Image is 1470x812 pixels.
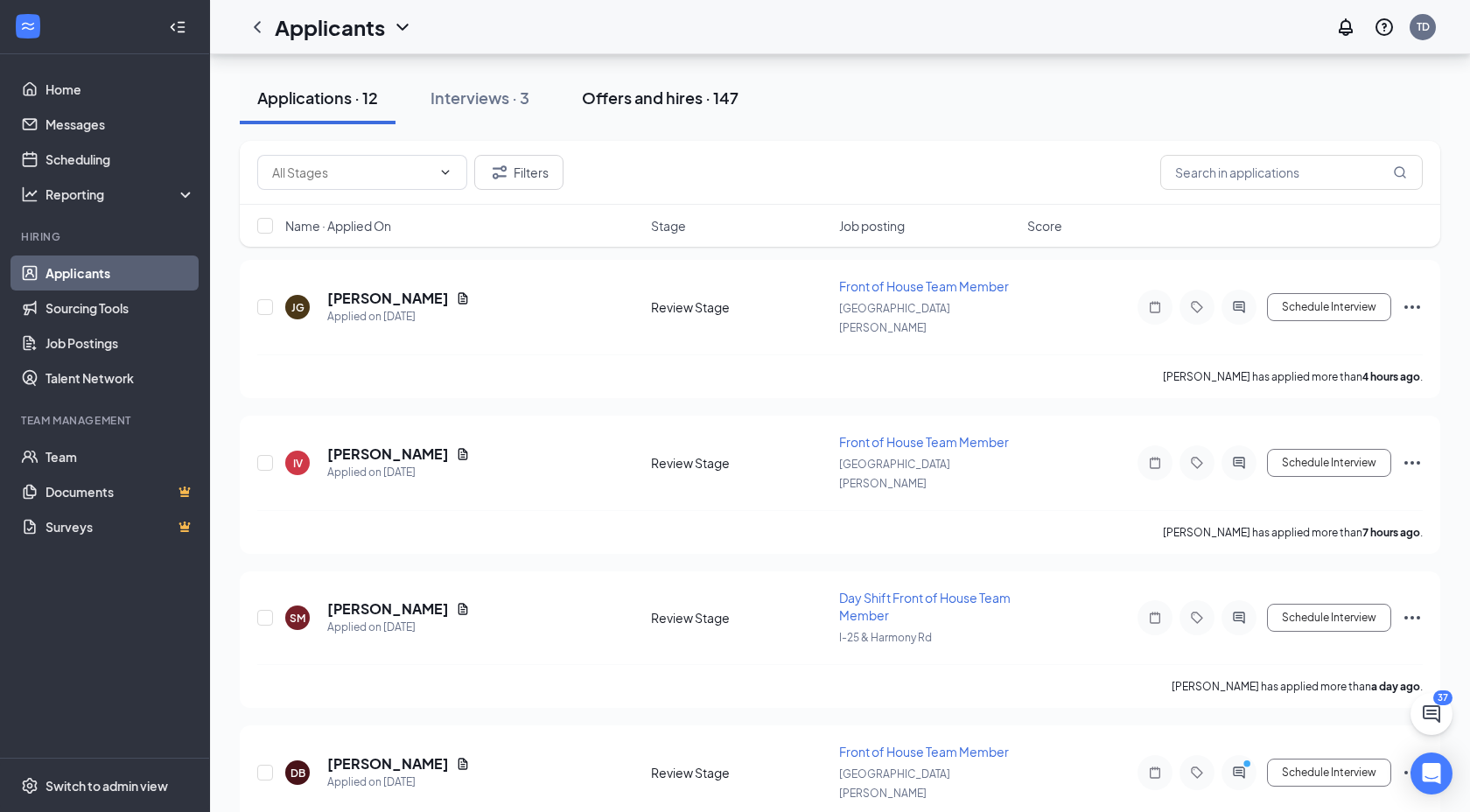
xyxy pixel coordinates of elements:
div: Hiring [21,229,192,244]
h5: [PERSON_NAME] [327,754,449,773]
svg: ChevronDown [438,165,452,179]
span: Job posting [839,217,905,234]
div: Applied on [DATE] [327,464,470,481]
a: Talent Network [45,360,195,395]
b: 7 hours ago [1362,526,1420,539]
svg: QuestionInfo [1374,17,1395,38]
span: Score [1027,217,1062,234]
div: Review Stage [651,298,829,316]
svg: Collapse [169,18,186,36]
div: Applied on [DATE] [327,308,470,325]
svg: Analysis [21,185,38,203]
svg: ChevronDown [392,17,413,38]
svg: Tag [1186,766,1207,780]
svg: ChatActive [1421,703,1442,724]
svg: Ellipses [1402,452,1423,473]
div: Reporting [45,185,196,203]
div: Review Stage [651,454,829,472]
div: Applied on [DATE] [327,619,470,636]
span: Front of House Team Member [839,744,1009,759]
a: Messages [45,107,195,142]
svg: Filter [489,162,510,183]
svg: ActiveChat [1228,611,1249,625]
span: [GEOGRAPHIC_DATA][PERSON_NAME] [839,302,950,334]
a: Sourcing Tools [45,290,195,325]
p: [PERSON_NAME] has applied more than . [1163,369,1423,384]
div: Team Management [21,413,192,428]
div: DB [290,766,305,780]
svg: ChevronLeft [247,17,268,38]
svg: MagnifyingGlass [1393,165,1407,179]
svg: Settings [21,777,38,794]
svg: Tag [1186,611,1207,625]
svg: ActiveChat [1228,300,1249,314]
a: DocumentsCrown [45,474,195,509]
div: 37 [1433,690,1452,705]
div: SM [290,611,305,626]
svg: Document [456,291,470,305]
span: Name · Applied On [285,217,391,234]
svg: Notifications [1335,17,1356,38]
div: Applied on [DATE] [327,773,470,791]
a: Applicants [45,255,195,290]
span: I-25 & Harmony Rd [839,631,932,644]
svg: Ellipses [1402,297,1423,318]
span: [GEOGRAPHIC_DATA][PERSON_NAME] [839,458,950,490]
button: Schedule Interview [1267,604,1391,632]
span: Front of House Team Member [839,278,1009,294]
h5: [PERSON_NAME] [327,599,449,619]
input: All Stages [272,163,431,182]
div: Switch to admin view [45,777,168,794]
svg: WorkstreamLogo [19,17,37,35]
span: Front of House Team Member [839,434,1009,450]
svg: Note [1144,456,1165,470]
button: Schedule Interview [1267,293,1391,321]
svg: Tag [1186,300,1207,314]
svg: Document [456,602,470,616]
svg: ActiveChat [1228,766,1249,780]
svg: Tag [1186,456,1207,470]
button: Filter Filters [474,155,563,190]
span: [GEOGRAPHIC_DATA][PERSON_NAME] [839,767,950,800]
div: Interviews · 3 [430,87,529,108]
h5: [PERSON_NAME] [327,289,449,308]
a: Scheduling [45,142,195,177]
div: Applications · 12 [257,87,378,108]
svg: Document [456,757,470,771]
h5: [PERSON_NAME] [327,444,449,464]
a: Team [45,439,195,474]
div: Review Stage [651,609,829,626]
svg: Ellipses [1402,762,1423,783]
svg: Ellipses [1402,607,1423,628]
span: Stage [651,217,686,234]
b: a day ago [1371,680,1420,693]
svg: PrimaryDot [1239,759,1260,773]
div: Offers and hires · 147 [582,87,738,108]
svg: Document [456,447,470,461]
a: SurveysCrown [45,509,195,544]
input: Search in applications [1160,155,1423,190]
div: IV [293,456,303,471]
div: TD [1417,19,1430,34]
b: 4 hours ago [1362,370,1420,383]
svg: Note [1144,766,1165,780]
a: Home [45,72,195,107]
button: Schedule Interview [1267,759,1391,787]
div: Review Stage [651,764,829,781]
a: Job Postings [45,325,195,360]
p: [PERSON_NAME] has applied more than . [1172,679,1423,694]
svg: Note [1144,300,1165,314]
div: JG [291,300,304,315]
div: Open Intercom Messenger [1410,752,1452,794]
p: [PERSON_NAME] has applied more than . [1163,525,1423,540]
button: Schedule Interview [1267,449,1391,477]
span: Day Shift Front of House Team Member [839,590,1011,623]
h1: Applicants [275,12,385,42]
button: ChatActive [1410,693,1452,735]
svg: Note [1144,611,1165,625]
svg: ActiveChat [1228,456,1249,470]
